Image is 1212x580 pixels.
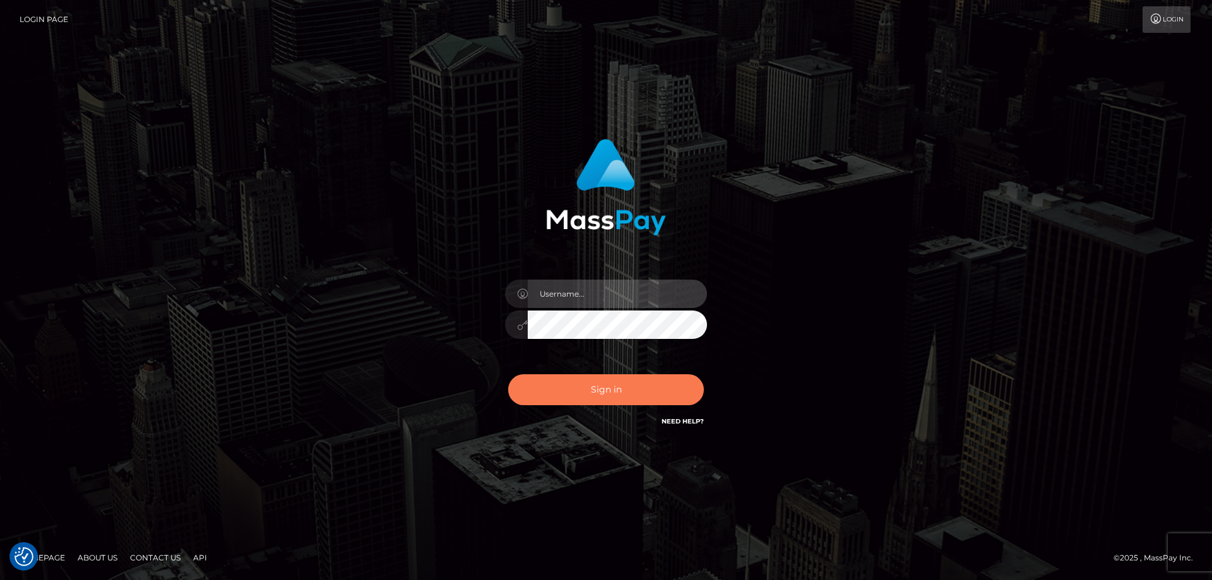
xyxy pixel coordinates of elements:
a: About Us [73,548,122,567]
input: Username... [528,280,707,308]
img: Revisit consent button [15,547,33,566]
button: Sign in [508,374,704,405]
a: Homepage [14,548,70,567]
a: Login Page [20,6,68,33]
img: MassPay Login [546,139,666,235]
a: Login [1143,6,1191,33]
a: Contact Us [125,548,186,567]
a: API [188,548,212,567]
a: Need Help? [662,417,704,425]
button: Consent Preferences [15,547,33,566]
div: © 2025 , MassPay Inc. [1114,551,1203,565]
